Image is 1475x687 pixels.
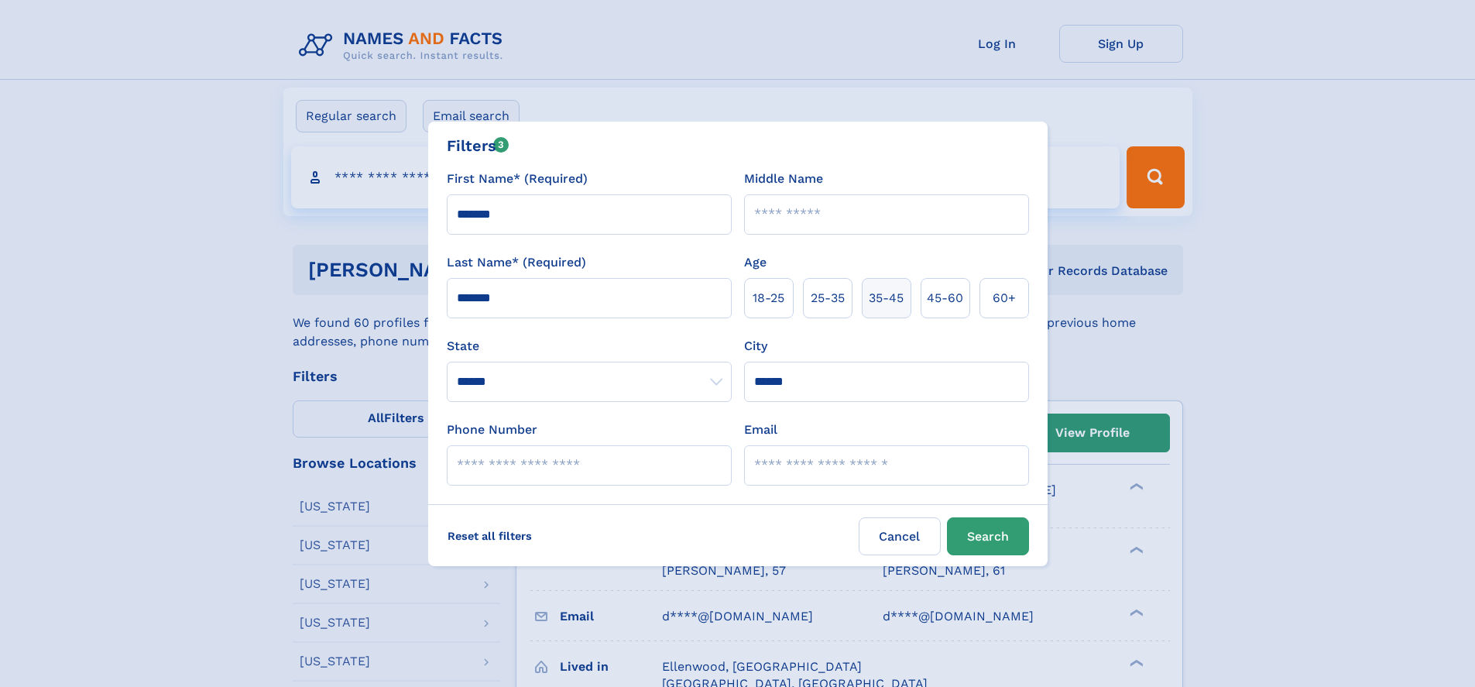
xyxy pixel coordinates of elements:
[859,517,941,555] label: Cancel
[744,253,767,272] label: Age
[447,253,586,272] label: Last Name* (Required)
[447,170,588,188] label: First Name* (Required)
[447,337,732,356] label: State
[744,337,767,356] label: City
[447,421,537,439] label: Phone Number
[869,289,904,307] span: 35‑45
[744,170,823,188] label: Middle Name
[927,289,963,307] span: 45‑60
[753,289,784,307] span: 18‑25
[947,517,1029,555] button: Search
[447,134,509,157] div: Filters
[993,289,1016,307] span: 60+
[811,289,845,307] span: 25‑35
[437,517,542,555] label: Reset all filters
[744,421,777,439] label: Email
